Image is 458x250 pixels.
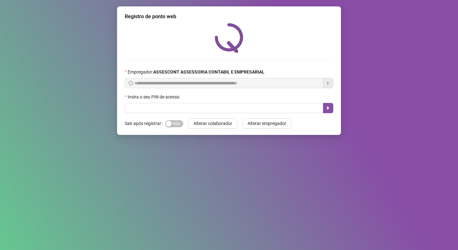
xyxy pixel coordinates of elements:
[125,93,184,100] label: Insira o seu PIN de acesso
[125,118,165,129] label: Sair após registrar
[242,118,291,129] button: Alterar empregador
[153,69,265,74] strong: ASSESCONT ASSESSORIA CONTABIL E EMPRESARIAL
[215,23,243,53] img: QRPoint
[193,120,232,127] span: Alterar colaborador
[125,13,333,20] div: Registro de ponto web
[128,68,265,75] span: Empregador :
[248,120,286,127] span: Alterar empregador
[188,118,237,129] button: Alterar colaborador
[129,81,133,85] span: info-circle
[326,105,331,111] span: caret-right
